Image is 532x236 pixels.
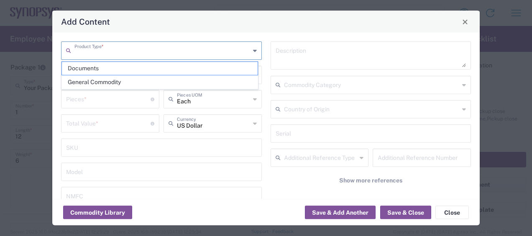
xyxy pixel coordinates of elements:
[339,177,402,185] span: Show more references
[62,76,258,89] span: General Commodity
[305,206,376,219] button: Save & Add Another
[61,15,110,28] h4: Add Content
[380,206,431,219] button: Save & Close
[62,62,258,75] span: Documents
[63,206,132,219] button: Commodity Library
[459,16,471,28] button: Close
[435,206,469,219] button: Close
